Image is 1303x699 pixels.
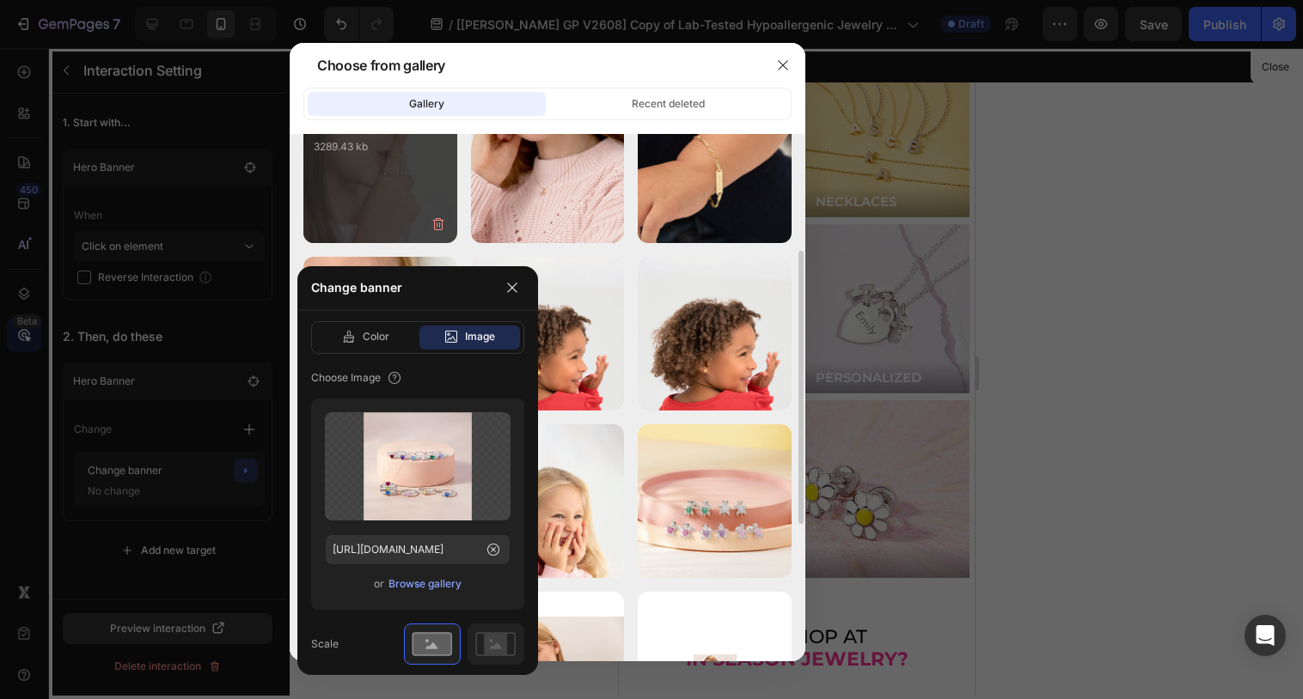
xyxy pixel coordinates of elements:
div: Choose from gallery [317,55,445,76]
button: Recent deleted [549,92,787,116]
button: Browse gallery [388,572,462,596]
img: image [638,90,792,244]
img: image [471,90,625,244]
span: Scale [311,635,404,653]
img: image [638,257,792,410]
input: https://example.com/image.jpg [325,534,511,565]
div: or [325,572,511,596]
p: Change banner [311,277,493,298]
img: image [303,257,457,410]
p: 3289.43 kb [314,138,447,155]
div: Browse gallery [388,576,462,592]
span: Color [363,329,389,344]
div: Color [315,325,416,349]
button: Gallery [308,92,546,116]
div: Open Intercom Messenger [1245,615,1286,656]
img: image [638,424,792,578]
img: image [694,654,737,683]
div: Image [419,325,520,349]
img: image [471,257,625,410]
img: image [471,424,625,578]
span: Image [465,329,495,344]
div: Choose Image [311,368,524,388]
